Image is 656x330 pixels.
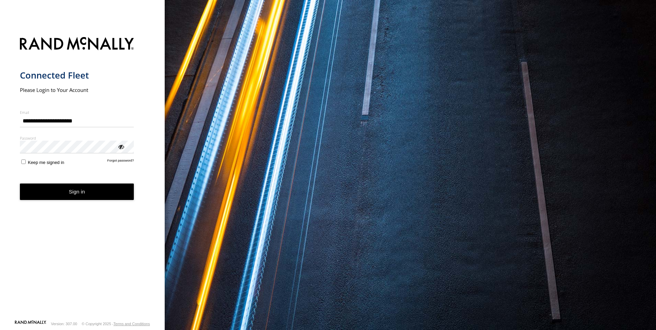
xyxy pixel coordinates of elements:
button: Sign in [20,184,134,200]
div: © Copyright 2025 - [82,322,150,326]
label: Password [20,135,134,141]
h2: Please Login to Your Account [20,86,134,93]
div: ViewPassword [117,143,124,150]
form: main [20,33,145,320]
img: Rand McNally [20,36,134,53]
a: Terms and Conditions [114,322,150,326]
div: Version: 307.00 [51,322,77,326]
input: Keep me signed in [21,160,26,164]
a: Visit our Website [15,320,46,327]
h1: Connected Fleet [20,70,134,81]
span: Keep me signed in [28,160,64,165]
a: Forgot password? [107,158,134,165]
label: Email [20,110,134,115]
